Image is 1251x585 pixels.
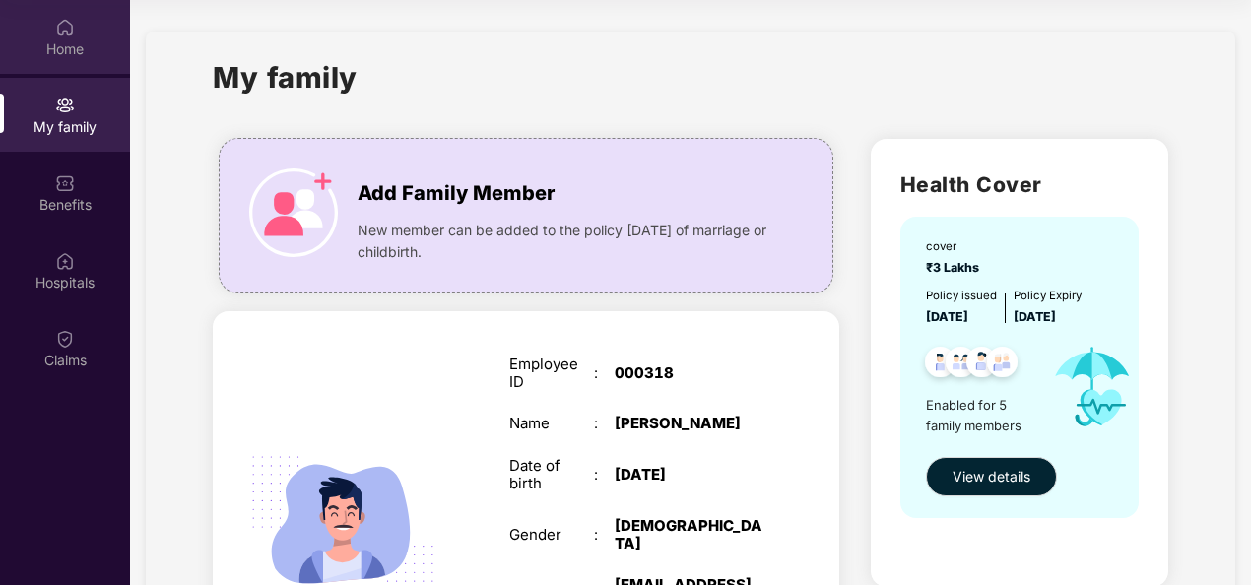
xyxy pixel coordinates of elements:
[358,178,555,209] span: Add Family Member
[615,517,762,552] div: [DEMOGRAPHIC_DATA]
[900,168,1139,201] h2: Health Cover
[926,457,1057,496] button: View details
[509,415,594,432] div: Name
[1014,309,1056,324] span: [DATE]
[249,168,338,257] img: icon
[55,96,75,115] img: svg+xml;base64,PHN2ZyB3aWR0aD0iMjAiIGhlaWdodD0iMjAiIHZpZXdCb3g9IjAgMCAyMCAyMCIgZmlsbD0ibm9uZSIgeG...
[615,364,762,382] div: 000318
[358,220,772,263] span: New member can be added to the policy [DATE] of marriage or childbirth.
[55,329,75,349] img: svg+xml;base64,PHN2ZyBpZD0iQ2xhaW0iIHhtbG5zPSJodHRwOi8vd3d3LnczLm9yZy8yMDAwL3N2ZyIgd2lkdGg9IjIwIi...
[953,466,1030,487] span: View details
[594,466,615,484] div: :
[926,309,968,324] span: [DATE]
[1037,327,1148,447] img: icon
[509,526,594,544] div: Gender
[1014,288,1082,305] div: Policy Expiry
[615,466,762,484] div: [DATE]
[978,341,1026,389] img: svg+xml;base64,PHN2ZyB4bWxucz0iaHR0cDovL3d3dy53My5vcmcvMjAwMC9zdmciIHdpZHRoPSI0OC45NDMiIGhlaWdodD...
[55,251,75,271] img: svg+xml;base64,PHN2ZyBpZD0iSG9zcGl0YWxzIiB4bWxucz0iaHR0cDovL3d3dy53My5vcmcvMjAwMC9zdmciIHdpZHRoPS...
[615,415,762,432] div: [PERSON_NAME]
[916,341,964,389] img: svg+xml;base64,PHN2ZyB4bWxucz0iaHR0cDovL3d3dy53My5vcmcvMjAwMC9zdmciIHdpZHRoPSI0OC45NDMiIGhlaWdodD...
[509,356,594,391] div: Employee ID
[55,18,75,37] img: svg+xml;base64,PHN2ZyBpZD0iSG9tZSIgeG1sbnM9Imh0dHA6Ly93d3cudzMub3JnLzIwMDAvc3ZnIiB3aWR0aD0iMjAiIG...
[213,55,358,99] h1: My family
[926,395,1037,435] span: Enabled for 5 family members
[594,364,615,382] div: :
[937,341,985,389] img: svg+xml;base64,PHN2ZyB4bWxucz0iaHR0cDovL3d3dy53My5vcmcvMjAwMC9zdmciIHdpZHRoPSI0OC45MTUiIGhlaWdodD...
[926,260,985,275] span: ₹3 Lakhs
[55,173,75,193] img: svg+xml;base64,PHN2ZyBpZD0iQmVuZWZpdHMiIHhtbG5zPSJodHRwOi8vd3d3LnczLm9yZy8yMDAwL3N2ZyIgd2lkdGg9Ij...
[509,457,594,492] div: Date of birth
[957,341,1006,389] img: svg+xml;base64,PHN2ZyB4bWxucz0iaHR0cDovL3d3dy53My5vcmcvMjAwMC9zdmciIHdpZHRoPSI0OC45NDMiIGhlaWdodD...
[926,288,997,305] div: Policy issued
[594,526,615,544] div: :
[926,238,985,256] div: cover
[594,415,615,432] div: :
